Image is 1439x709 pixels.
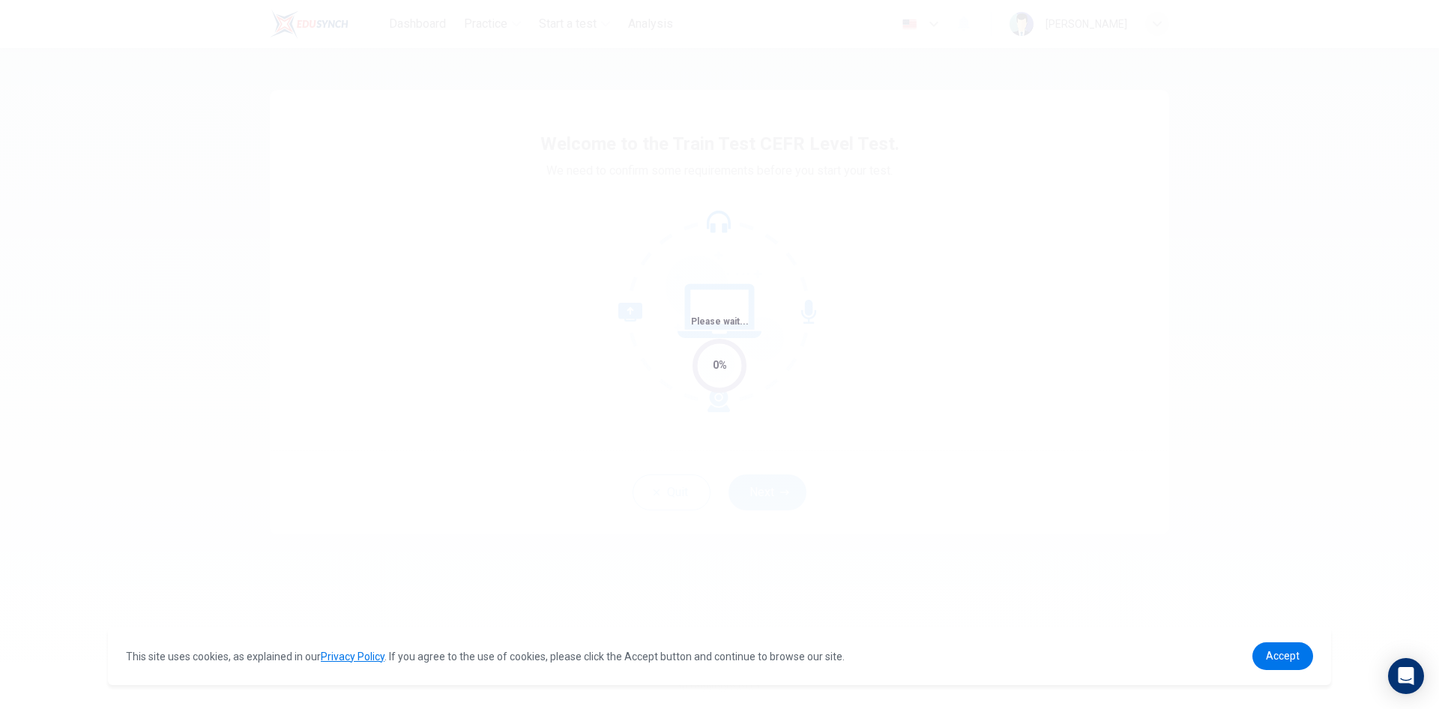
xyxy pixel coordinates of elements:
[321,651,384,663] a: Privacy Policy
[126,651,845,663] span: This site uses cookies, as explained in our . If you agree to the use of cookies, please click th...
[1266,650,1300,662] span: Accept
[713,357,727,374] div: 0%
[691,316,749,327] span: Please wait...
[1388,658,1424,694] div: Open Intercom Messenger
[108,627,1331,685] div: cookieconsent
[1252,642,1313,670] a: dismiss cookie message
